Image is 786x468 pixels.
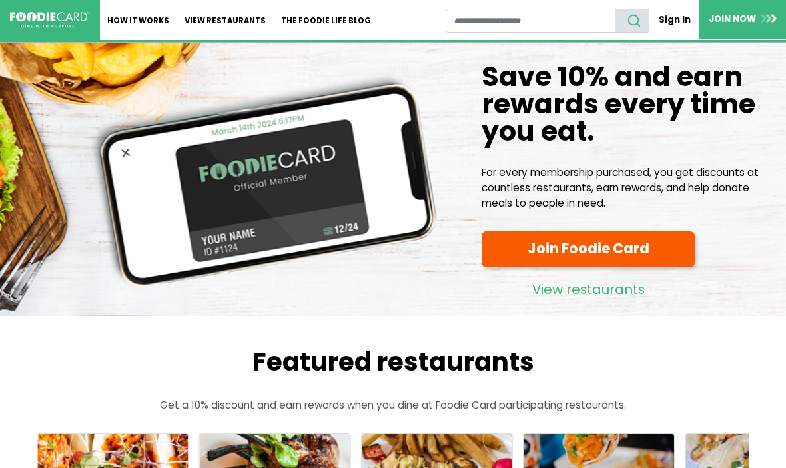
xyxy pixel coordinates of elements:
[482,165,776,211] p: For every membership purchased, you get discounts at countless restaurants, earn rewards, and hel...
[446,9,616,33] input: restaurant search
[10,12,90,28] img: FoodieCard; Eat, Drink, Save, Donate
[615,9,649,33] button: search
[10,398,776,413] p: Get a 10% discount and earn rewards when you dine at Foodie Card participating restaurants.
[482,272,695,301] a: View restaurants
[10,347,776,377] h2: Featured restaurants
[649,8,699,31] a: Sign In
[482,63,776,145] h1: Save 10% and earn rewards every time you eat.
[482,231,695,267] a: Join Foodie Card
